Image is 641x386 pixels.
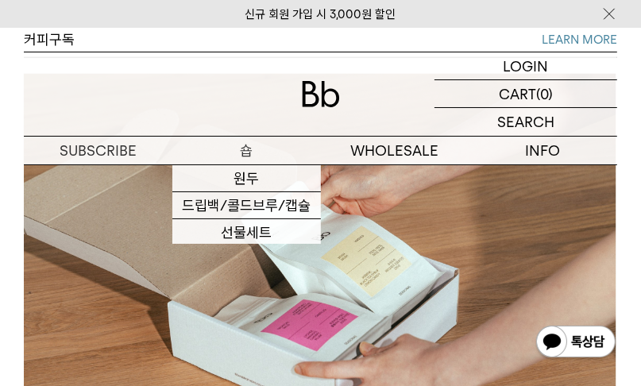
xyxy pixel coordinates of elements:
a: 신규 회원 가입 시 3,000원 할인 [245,7,396,21]
p: INFO [469,137,617,164]
p: (0) [536,80,553,107]
a: LOGIN [434,52,617,80]
p: LOGIN [504,52,549,79]
p: SEARCH [497,108,554,136]
p: WHOLESALE [321,137,469,164]
img: 카카오톡 채널 1:1 채팅 버튼 [535,324,617,362]
a: CART (0) [434,80,617,108]
p: CART [499,80,536,107]
a: 원두 [172,165,321,192]
a: SUBSCRIBE [24,137,172,164]
a: 숍 [172,137,321,164]
a: 드립백/콜드브루/캡슐 [172,192,321,219]
a: 선물세트 [172,219,321,246]
img: 로고 [302,81,340,107]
